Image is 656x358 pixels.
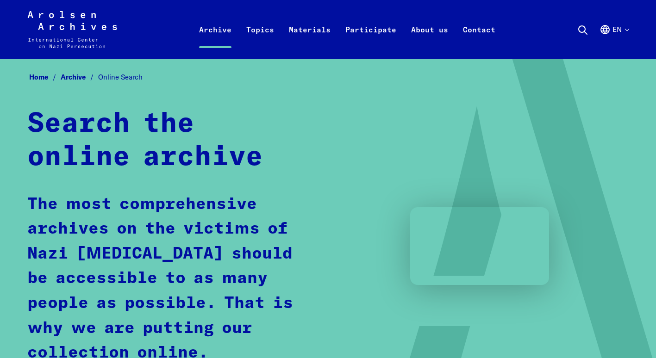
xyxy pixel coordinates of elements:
[456,22,503,59] a: Contact
[98,73,143,81] span: Online Search
[338,22,404,59] a: Participate
[29,73,61,81] a: Home
[404,22,456,59] a: About us
[27,70,628,84] nav: Breadcrumb
[192,11,503,48] nav: Primary
[61,73,98,81] a: Archive
[239,22,281,59] a: Topics
[281,22,338,59] a: Materials
[600,24,629,57] button: English, language selection
[27,110,263,171] strong: Search the online archive
[192,22,239,59] a: Archive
